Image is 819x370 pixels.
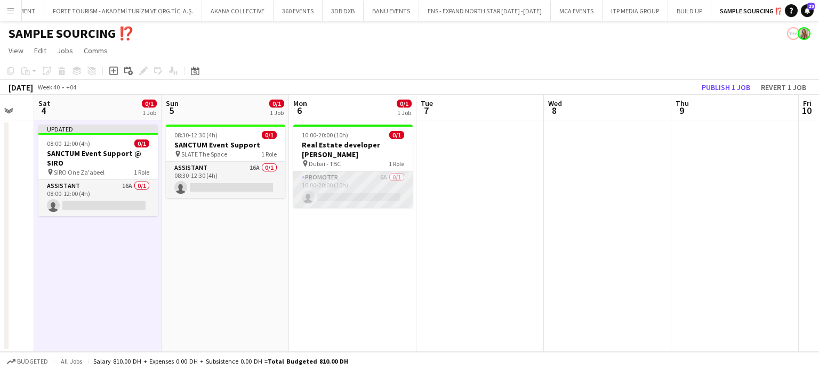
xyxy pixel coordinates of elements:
span: 6 [292,104,307,117]
span: 0/1 [389,131,404,139]
a: Jobs [53,44,77,57]
button: Publish 1 job [697,80,754,94]
span: 1 Role [134,168,149,176]
span: 0/1 [397,100,412,108]
span: 08:00-12:00 (4h) [47,139,90,147]
div: 1 Job [270,109,284,117]
app-user-avatar: Viviane Melatti [798,27,810,40]
span: 0/1 [262,131,277,139]
span: 4 [37,104,50,117]
span: Mon [293,98,307,108]
div: [DATE] [9,82,33,93]
span: All jobs [59,357,84,365]
span: Sun [166,98,179,108]
a: Edit [30,44,51,57]
app-job-card: 08:30-12:30 (4h)0/1SANCTUM Event Support SLATE The Space1 RoleAssistant16A0/108:30-12:30 (4h) [166,125,285,198]
span: Jobs [57,46,73,55]
h3: Real Estate developer [PERSON_NAME] [293,140,413,159]
button: FORTE TOURISM - AKADEMİ TURİZM VE ORG.TİC. A.Ş. [44,1,202,21]
span: View [9,46,23,55]
span: 9 [674,104,689,117]
app-card-role: Promoter6A0/110:00-20:00 (10h) [293,171,413,208]
div: 1 Job [142,109,156,117]
span: SLATE The Space [181,150,227,158]
span: Edit [34,46,46,55]
button: BUILD UP [668,1,711,21]
button: SAMPLE SOURCING ⁉️ [711,1,792,21]
div: Updated [38,125,158,133]
span: 8 [547,104,562,117]
div: Salary 810.00 DH + Expenses 0.00 DH + Subsistence 0.00 DH = [93,357,348,365]
span: 5 [164,104,179,117]
span: Wed [548,98,562,108]
span: 0/1 [134,139,149,147]
button: Revert 1 job [757,80,810,94]
span: 08:30-12:30 (4h) [174,131,218,139]
a: Comms [79,44,112,57]
span: Total Budgeted 810.00 DH [268,357,348,365]
span: Fri [803,98,812,108]
button: Budgeted [5,356,50,367]
app-user-avatar: THA_Sales Team [787,27,800,40]
a: View [4,44,28,57]
app-card-role: Assistant16A0/108:00-12:00 (4h) [38,180,158,216]
span: 0/1 [142,100,157,108]
span: 0/1 [269,100,284,108]
button: ITP MEDIA GROUP [603,1,668,21]
span: Dubai - TBC [309,160,341,168]
app-job-card: Updated08:00-12:00 (4h)0/1SANCTUM Event Support @ SIRO SIRO One Za'abeel1 RoleAssistant16A0/108:0... [38,125,158,216]
h1: SAMPLE SOURCING ⁉️ [9,26,134,42]
span: 10 [801,104,812,117]
span: 1 Role [261,150,277,158]
button: BANU EVENTS [364,1,419,21]
span: Thu [676,98,689,108]
h3: SANCTUM Event Support [166,140,285,150]
button: ENS - EXPAND NORTH STAR [DATE] -[DATE] [419,1,551,21]
span: 29 [807,3,815,10]
app-card-role: Assistant16A0/108:30-12:30 (4h) [166,162,285,198]
button: MCA EVENTS [551,1,603,21]
app-job-card: 10:00-20:00 (10h)0/1Real Estate developer [PERSON_NAME] Dubai - TBC1 RolePromoter6A0/110:00-20:00... [293,125,413,208]
span: 1 Role [389,160,404,168]
span: Week 40 [35,83,62,91]
button: 3DB DXB [323,1,364,21]
span: Budgeted [17,358,48,365]
button: AKANA COLLECTIVE [202,1,274,21]
span: Tue [421,98,433,108]
span: 10:00-20:00 (10h) [302,131,348,139]
a: 29 [801,4,814,17]
span: Sat [38,98,50,108]
button: 360 EVENTS [274,1,323,21]
div: +04 [66,83,76,91]
span: SIRO One Za'abeel [54,168,105,176]
span: Comms [84,46,108,55]
h3: SANCTUM Event Support @ SIRO [38,149,158,168]
div: 1 Job [397,109,411,117]
span: 7 [419,104,433,117]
